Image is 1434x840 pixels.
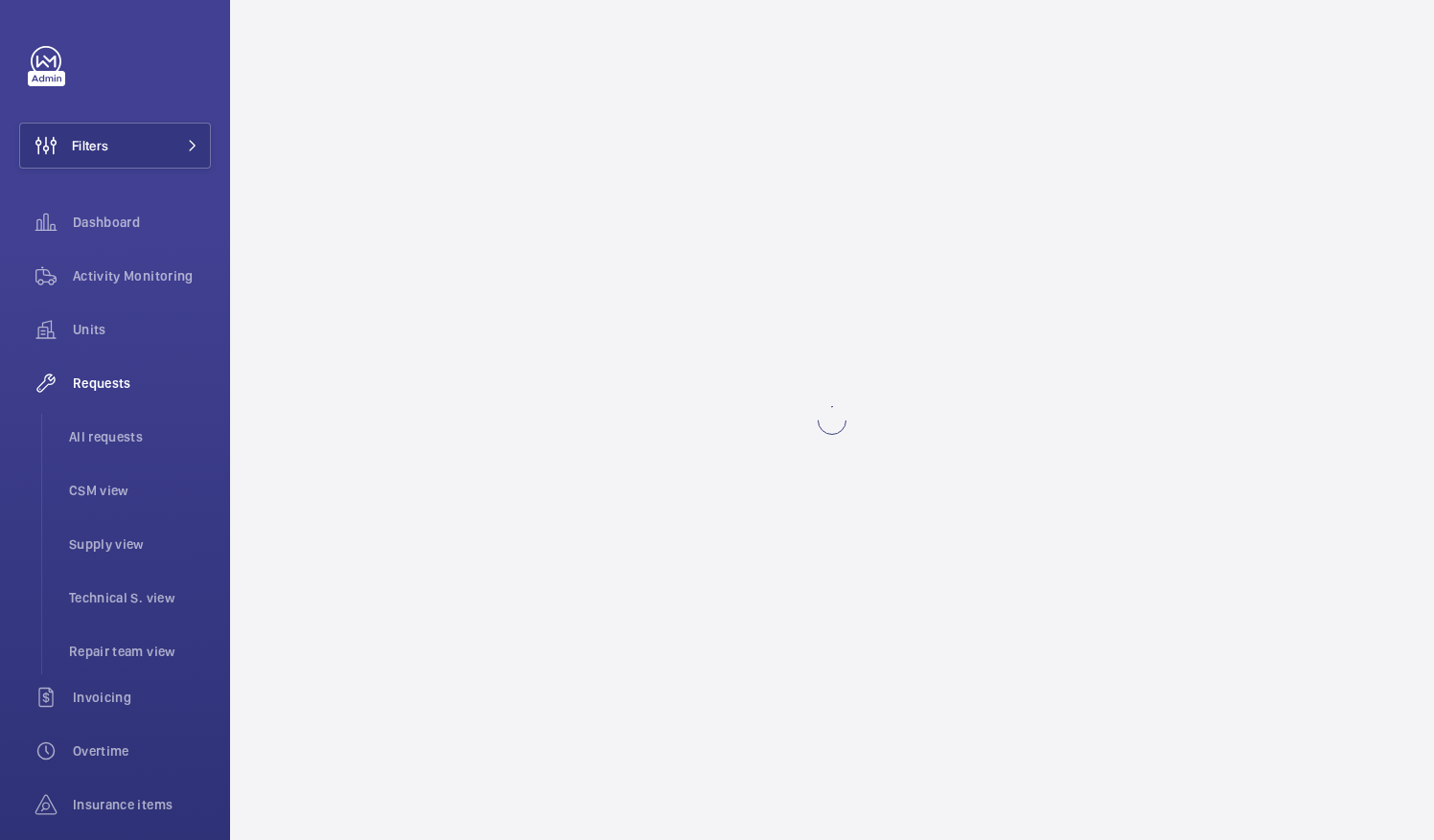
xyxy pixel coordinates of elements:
button: Filters [19,123,211,169]
span: Overtime [73,741,211,761]
span: CSM view [69,481,211,500]
span: Repair team view [69,642,211,661]
span: Activity Monitoring [73,266,211,285]
span: Requests [73,374,211,393]
span: Technical S. view [69,588,211,607]
span: Insurance items [73,795,211,814]
span: Units [73,320,211,339]
span: Supply view [69,534,211,554]
span: Dashboard [73,213,211,232]
span: Invoicing [73,688,211,707]
span: All requests [69,427,211,446]
span: Filters [72,136,108,155]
